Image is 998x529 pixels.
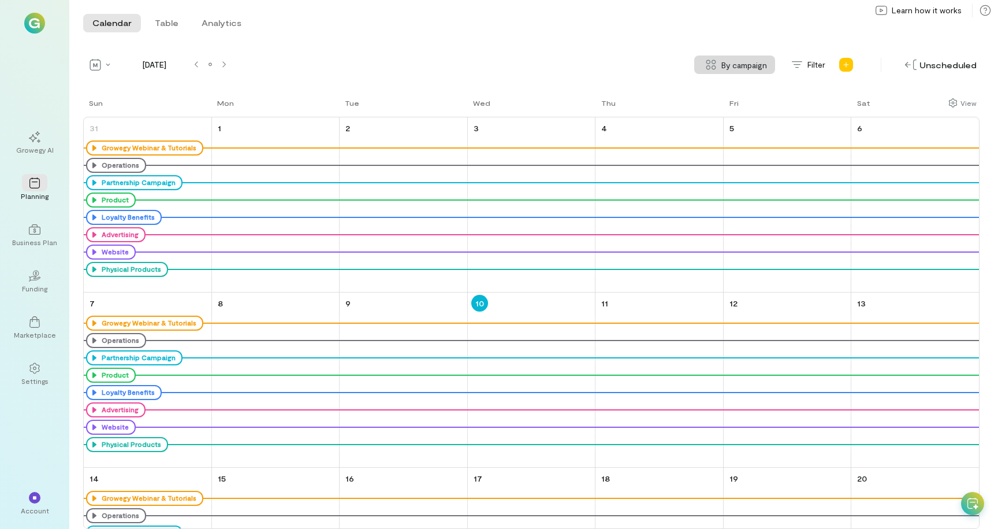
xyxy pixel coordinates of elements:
[215,295,225,312] a: September 8, 2025
[12,238,57,247] div: Business Plan
[84,117,211,293] td: August 31, 2025
[211,293,339,468] td: September 8, 2025
[86,350,183,365] div: Partnership Campaign
[86,140,203,156] div: Growegy Webinar & Tutorials
[86,175,183,190] div: Partnership Campaign
[340,117,467,293] td: September 2, 2025
[99,161,139,170] div: Operations
[86,210,162,225] div: Loyalty Benefits
[851,293,979,468] td: September 13, 2025
[99,423,129,432] div: Website
[217,98,234,108] div: Mon
[99,178,176,187] div: Partnership Campaign
[851,117,979,293] td: September 6, 2025
[22,284,47,293] div: Funding
[83,14,141,32] button: Calendar
[99,213,155,222] div: Loyalty Benefits
[471,295,488,312] a: September 10, 2025
[86,508,146,523] div: Operations
[471,120,481,136] a: September 3, 2025
[724,97,741,117] a: Friday
[99,319,196,328] div: Growegy Webinar & Tutorials
[837,56,855,74] div: Add new
[14,122,55,164] a: Growegy AI
[86,193,136,208] div: Product
[89,98,103,108] div: Sun
[21,191,49,201] div: Planning
[729,98,739,108] div: Fri
[343,470,356,487] a: September 16, 2025
[99,440,161,449] div: Physical Products
[86,262,168,277] div: Physical Products
[215,120,224,136] a: September 1, 2025
[99,353,176,362] div: Partnership Campaign
[343,295,353,312] a: September 9, 2025
[595,117,723,293] td: September 4, 2025
[87,120,100,136] a: August 31, 2025
[601,98,616,108] div: Thu
[86,402,146,417] div: Advertising
[99,143,196,153] div: Growegy Webinar & Tutorials
[192,14,251,32] button: Analytics
[14,353,55,395] a: Settings
[87,295,97,312] a: September 7, 2025
[86,368,136,383] div: Product
[86,245,136,260] div: Website
[599,120,609,136] a: September 4, 2025
[211,117,339,293] td: September 1, 2025
[86,158,146,173] div: Operations
[595,97,618,117] a: Thursday
[857,98,870,108] div: Sat
[99,405,139,415] div: Advertising
[595,293,723,468] td: September 11, 2025
[727,295,740,312] a: September 12, 2025
[727,470,740,487] a: September 19, 2025
[723,293,851,468] td: September 12, 2025
[99,388,155,397] div: Loyalty Benefits
[86,385,162,400] div: Loyalty Benefits
[14,214,55,256] a: Business Plan
[99,247,129,257] div: Website
[345,98,359,108] div: Tue
[855,470,869,487] a: September 20, 2025
[902,56,980,74] div: Unscheduled
[86,316,203,331] div: Growegy Webinar & Tutorials
[892,5,962,16] span: Learn how it works
[86,333,146,348] div: Operations
[99,265,161,274] div: Physical Products
[99,494,196,503] div: Growegy Webinar & Tutorials
[14,330,56,339] div: Marketplace
[14,261,55,302] a: Funding
[721,59,767,71] span: By campaign
[87,470,101,487] a: September 14, 2025
[84,293,211,468] td: September 7, 2025
[21,376,49,386] div: Settings
[471,470,485,487] a: September 17, 2025
[86,437,168,452] div: Physical Products
[340,293,467,468] td: September 9, 2025
[807,59,825,71] span: Filter
[339,97,362,117] a: Tuesday
[146,14,188,32] button: Table
[99,371,129,380] div: Product
[467,97,493,117] a: Wednesday
[215,470,228,487] a: September 15, 2025
[211,97,236,117] a: Monday
[99,195,129,205] div: Product
[343,120,352,136] a: September 2, 2025
[21,506,49,515] div: Account
[723,117,851,293] td: September 5, 2025
[86,227,146,242] div: Advertising
[86,420,136,435] div: Website
[599,295,610,312] a: September 11, 2025
[467,117,595,293] td: September 3, 2025
[467,293,595,468] td: September 10, 2025
[945,95,980,111] div: Show columns
[16,145,54,154] div: Growegy AI
[14,168,55,210] a: Planning
[99,511,139,520] div: Operations
[83,97,105,117] a: Sunday
[855,295,868,312] a: September 13, 2025
[119,59,189,71] span: [DATE]
[855,120,865,136] a: September 6, 2025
